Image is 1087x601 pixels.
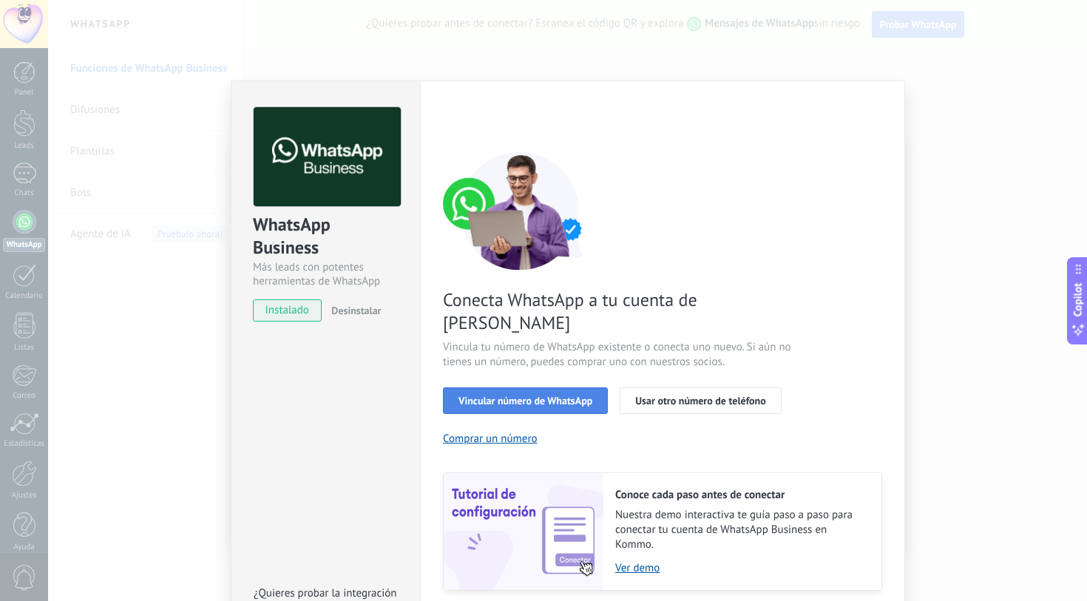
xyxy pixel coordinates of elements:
[325,299,381,322] button: Desinstalar
[443,387,608,414] button: Vincular número de WhatsApp
[458,395,592,406] span: Vincular número de WhatsApp
[615,488,867,502] h2: Conoce cada paso antes de conectar
[443,340,795,370] span: Vincula tu número de WhatsApp existente o conecta uno nuevo. Si aún no tienes un número, puedes c...
[620,387,781,414] button: Usar otro número de teléfono
[253,213,399,260] div: WhatsApp Business
[253,260,399,288] div: Más leads con potentes herramientas de WhatsApp
[443,288,795,334] span: Conecta WhatsApp a tu cuenta de [PERSON_NAME]
[615,508,867,552] span: Nuestra demo interactiva te guía paso a paso para conectar tu cuenta de WhatsApp Business en Kommo.
[331,304,381,317] span: Desinstalar
[254,299,321,322] span: instalado
[254,107,401,207] img: logo_main.png
[443,152,598,270] img: connect number
[1071,282,1086,316] span: Copilot
[615,561,867,575] a: Ver demo
[635,395,765,406] span: Usar otro número de teléfono
[443,432,538,446] button: Comprar un número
